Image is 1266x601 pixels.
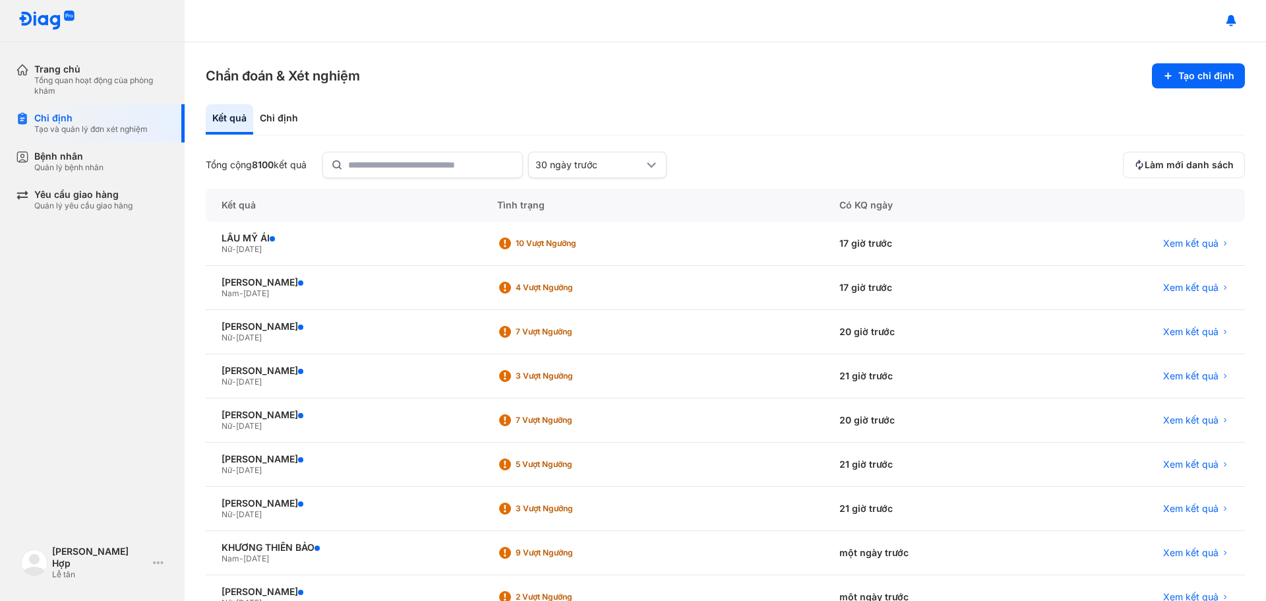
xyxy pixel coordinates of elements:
span: [DATE] [236,244,262,254]
div: một ngày trước [824,531,1038,575]
span: [DATE] [236,332,262,342]
div: [PERSON_NAME] Hợp [52,546,148,569]
span: Xem kết quả [1163,414,1219,426]
div: 21 giờ trước [824,487,1038,531]
div: [PERSON_NAME] [222,276,466,288]
span: - [239,288,243,298]
span: Nữ [222,509,232,519]
h3: Chẩn đoán & Xét nghiệm [206,67,360,85]
span: [DATE] [243,288,269,298]
span: Xem kết quả [1163,326,1219,338]
span: - [232,377,236,387]
span: Nữ [222,465,232,475]
div: 20 giờ trước [824,310,1038,354]
div: Trang chủ [34,63,169,75]
button: Làm mới danh sách [1123,152,1245,178]
div: [PERSON_NAME] [222,497,466,509]
span: - [232,509,236,519]
div: 5 Vượt ngưỡng [516,459,621,470]
span: Xem kết quả [1163,503,1219,515]
div: [PERSON_NAME] [222,409,466,421]
div: [PERSON_NAME] [222,586,466,598]
div: KHƯƠNG THIÊN BẢO [222,542,466,554]
span: - [232,332,236,342]
span: [DATE] [236,509,262,519]
span: - [232,465,236,475]
span: Nữ [222,421,232,431]
span: [DATE] [243,554,269,563]
span: Nữ [222,244,232,254]
div: [PERSON_NAME] [222,453,466,465]
div: 10 Vượt ngưỡng [516,238,621,249]
div: 7 Vượt ngưỡng [516,415,621,426]
span: Xem kết quả [1163,370,1219,382]
div: 21 giờ trước [824,354,1038,398]
span: - [239,554,243,563]
div: Tình trạng [481,189,823,222]
div: Quản lý yêu cầu giao hàng [34,201,133,211]
div: Kết quả [206,104,253,135]
div: 30 ngày trước [535,159,644,171]
span: Xem kết quả [1163,459,1219,470]
div: [PERSON_NAME] [222,365,466,377]
div: LẦU MỸ ÁI [222,232,466,244]
span: 8100 [252,159,274,170]
span: [DATE] [236,421,262,431]
span: - [232,244,236,254]
div: Yêu cầu giao hàng [34,189,133,201]
span: [DATE] [236,377,262,387]
div: 17 giờ trước [824,222,1038,266]
span: Nam [222,554,239,563]
span: [DATE] [236,465,262,475]
div: Tổng cộng kết quả [206,159,307,171]
div: 21 giờ trước [824,443,1038,487]
div: [PERSON_NAME] [222,321,466,332]
span: Xem kết quả [1163,282,1219,294]
div: Lễ tân [52,569,148,580]
div: 7 Vượt ngưỡng [516,327,621,337]
span: - [232,421,236,431]
div: 20 giờ trước [824,398,1038,443]
div: 4 Vượt ngưỡng [516,282,621,293]
div: Bệnh nhân [34,150,104,162]
span: Làm mới danh sách [1145,159,1234,171]
span: Xem kết quả [1163,547,1219,559]
div: 9 Vượt ngưỡng [516,548,621,558]
div: 3 Vượt ngưỡng [516,371,621,381]
img: logo [18,11,75,31]
div: Tạo và quản lý đơn xét nghiệm [34,124,148,135]
div: 3 Vượt ngưỡng [516,503,621,514]
div: Tổng quan hoạt động của phòng khám [34,75,169,96]
div: 17 giờ trước [824,266,1038,310]
div: Chỉ định [253,104,305,135]
span: Nữ [222,377,232,387]
div: Kết quả [206,189,481,222]
div: Có KQ ngày [824,189,1038,222]
div: Chỉ định [34,112,148,124]
span: Xem kết quả [1163,237,1219,249]
img: logo [21,550,47,576]
span: Nữ [222,332,232,342]
span: Nam [222,288,239,298]
div: Quản lý bệnh nhân [34,162,104,173]
button: Tạo chỉ định [1152,63,1245,88]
